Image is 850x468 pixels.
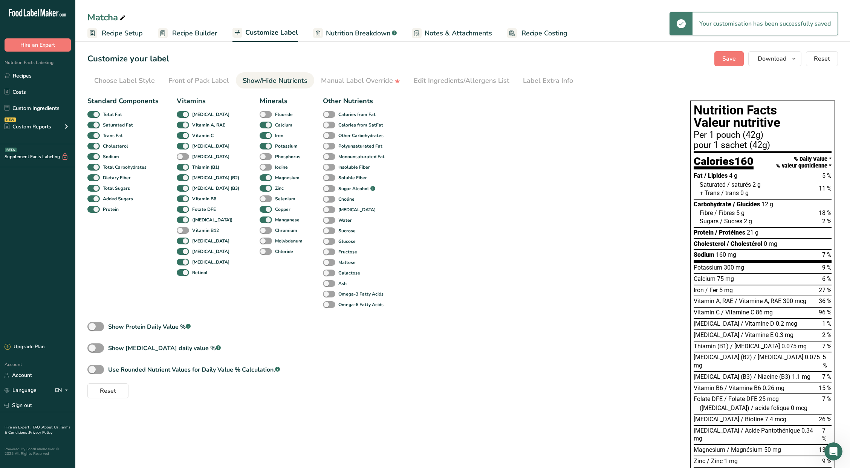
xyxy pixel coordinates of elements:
b: Other Carbohydrates [338,132,384,139]
a: Nutrition Breakdown [313,25,397,42]
b: Phosphorus [275,153,300,160]
span: 300 mcg [783,297,806,305]
b: Sugar Alcohol [338,185,369,192]
div: Show/Hide Nutrients [243,76,307,86]
span: 0.075 mg [781,343,807,350]
span: 300 mg [724,264,744,271]
b: Retinol [192,269,208,276]
span: 86 mg [756,309,773,316]
span: Download [758,54,786,63]
span: / Biotine [741,416,763,423]
span: Customize Label [245,27,298,38]
b: Manganese [275,216,300,223]
a: Terms & Conditions . [5,425,70,435]
span: / acide folique [751,404,789,412]
span: + Trans [700,189,720,197]
span: 2 g [744,218,752,225]
span: 0 mg [764,240,777,247]
span: Calcium [694,275,715,282]
b: [MEDICAL_DATA] (B2) [192,174,239,181]
b: Omega-6 Fatty Acids [338,301,384,308]
span: Folate DFE [694,395,723,402]
span: 18 % [819,209,832,216]
b: Fructose [338,248,357,255]
a: Recipe Setup [87,25,143,42]
span: / Cholestérol [727,240,762,247]
b: Selenium [275,195,295,202]
b: Ash [338,280,347,287]
div: Other Nutrients [323,96,387,106]
b: [MEDICAL_DATA] [192,153,229,160]
b: Total Fat [103,111,122,118]
b: Fluoride [275,111,293,118]
span: 5 % [822,354,827,369]
span: 0 g [740,189,749,197]
a: Language [5,384,37,397]
div: BETA [5,148,17,152]
span: Thiamin (B1) [694,343,729,350]
span: / Vitamine E [741,331,774,338]
b: Folate DFE [192,206,216,213]
b: [MEDICAL_DATA] [192,143,229,149]
b: [MEDICAL_DATA] [338,206,376,213]
span: 0.34 mg [694,427,813,442]
div: Label Extra Info [523,76,573,86]
span: [MEDICAL_DATA] [694,320,739,327]
span: / Niacine (B3) [754,373,790,380]
div: Calories [694,156,754,170]
b: Cholesterol [103,143,128,149]
b: Maltose [338,259,356,266]
b: Iron [275,132,283,139]
span: 21 g [747,229,758,236]
b: Water [338,217,352,224]
span: Magnesium [694,446,725,453]
span: 1 mg [724,457,738,465]
span: 6 % [822,275,832,282]
b: Iodine [275,164,288,171]
b: Vitamin C [192,132,214,139]
span: 25 mcg [759,395,779,402]
b: Glucose [338,238,356,245]
span: 5 % [822,172,832,179]
div: NEW [5,117,16,122]
b: Dietary Fiber [103,174,131,181]
div: % Daily Value * % valeur quotidienne * [776,156,832,169]
span: Recipe Builder [172,28,217,38]
span: Protein [694,229,714,236]
button: Reset [87,383,128,398]
b: Omega-3 Fatty Acids [338,291,384,297]
a: FAQ . [33,425,42,430]
b: Calories from Fat [338,111,376,118]
h1: Nutrition Facts Valeur nutritive [694,104,832,129]
b: Saturated Fat [103,122,133,128]
span: 7 % [822,343,832,350]
span: 7 % [822,427,827,442]
span: 50 mg [764,446,781,453]
div: Matcha [87,11,127,24]
iframe: Intercom live chat [824,442,842,460]
b: Copper [275,206,290,213]
button: Save [714,51,744,66]
b: Vitamin A, RAE [192,122,225,128]
span: / Lipides [704,172,728,179]
b: Insoluble Fiber [338,164,370,171]
div: Show [MEDICAL_DATA] daily value % [108,344,221,353]
b: Choline [338,196,355,203]
a: Privacy Policy [29,430,52,435]
span: [MEDICAL_DATA] [694,416,739,423]
span: 7 % [822,373,832,380]
span: 11 % [819,185,832,192]
span: Fat [694,172,703,179]
span: 2 % [822,218,832,225]
span: 1.1 mg [792,373,810,380]
span: 0.2 mcg [776,320,797,327]
span: Vitamin C [694,309,720,316]
span: 96 % [819,309,832,316]
span: Zinc [694,457,705,465]
span: 5 mg [719,287,733,294]
span: Vitamin B6 [694,384,723,392]
b: Protein [103,206,119,213]
b: Vitamin B12 [192,227,219,234]
span: 0 mcg [791,404,807,412]
span: Save [722,54,736,63]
